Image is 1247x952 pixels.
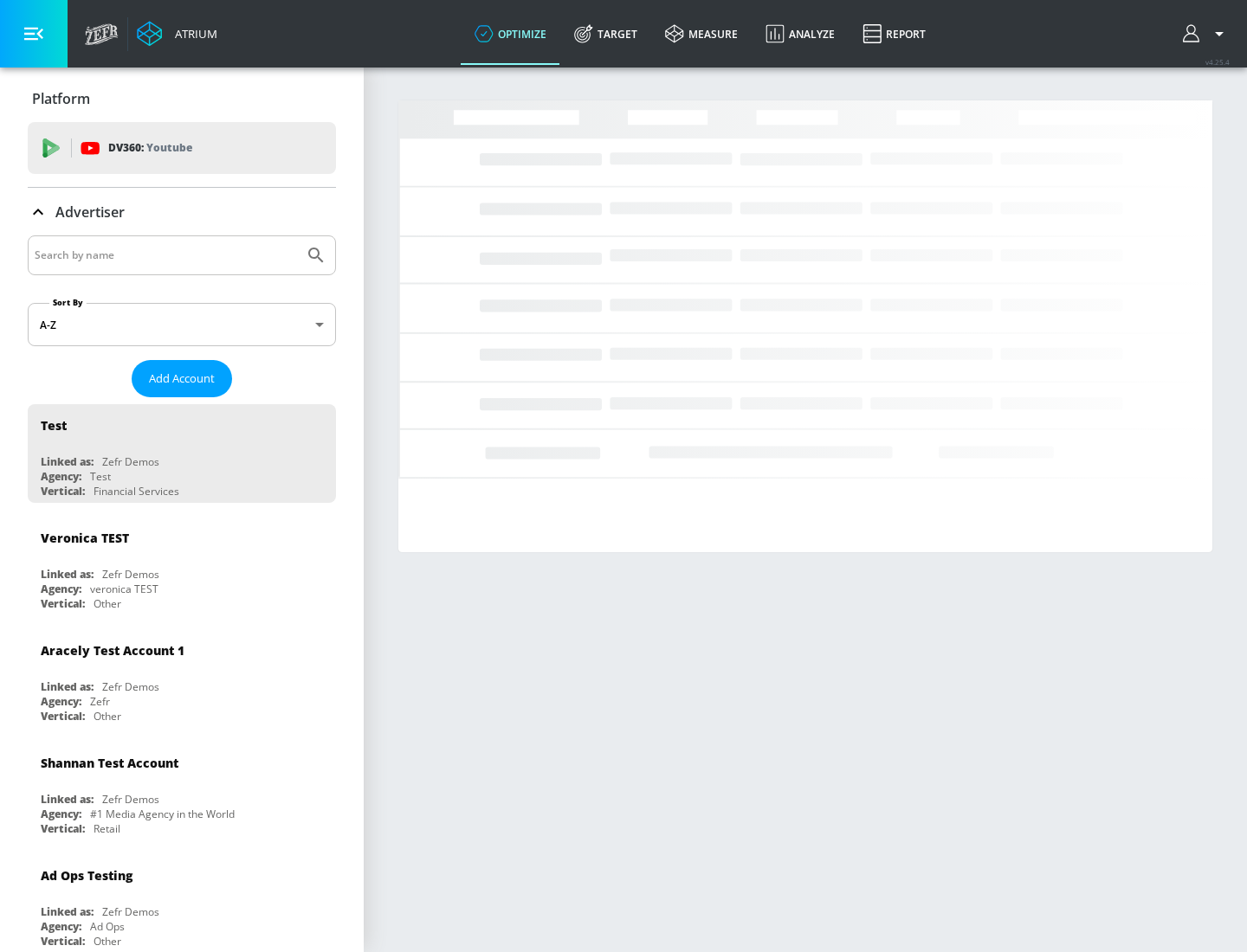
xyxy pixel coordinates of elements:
[28,742,336,840] div: Shannan Test AccountLinked as:Zefr DemosAgency:#1 Media Agency in the WorldVertical:Retail
[41,709,85,724] div: Vertical:
[90,807,235,821] div: #1 Media Agency in the World
[90,582,158,596] div: veronica TEST
[41,755,178,771] div: Shannan Test Account
[28,404,336,503] div: TestLinked as:Zefr DemosAgency:TestVertical:Financial Services
[41,867,132,884] div: Ad Ops Testing
[94,934,121,949] div: Other
[28,629,336,728] div: Aracely Test Account 1Linked as:Zefr DemosAgency:ZefrVertical:Other
[651,3,752,65] a: measure
[90,469,111,484] div: Test
[90,694,110,709] div: Zefr
[28,517,336,615] div: Veronica TESTLinked as:Zefr DemosAgency:veronica TESTVertical:Other
[28,74,336,123] div: Platform
[32,89,90,108] p: Platform
[94,596,121,611] div: Other
[41,417,67,434] div: Test
[41,904,94,919] div: Linked as:
[1205,57,1230,67] span: v 4.25.4
[55,203,125,222] p: Advertiser
[41,469,81,484] div: Agency:
[849,3,940,65] a: Report
[137,21,217,47] a: Atrium
[94,484,179,499] div: Financial Services
[94,709,121,724] div: Other
[41,484,85,499] div: Vertical:
[41,567,94,582] div: Linked as:
[146,138,192,157] p: Youtube
[41,792,94,807] div: Linked as:
[168,26,217,42] div: Atrium
[41,919,81,934] div: Agency:
[41,454,94,469] div: Linked as:
[149,369,215,389] span: Add Account
[560,3,651,65] a: Target
[90,919,125,934] div: Ad Ops
[41,582,81,596] div: Agency:
[49,297,87,308] label: Sort By
[94,821,120,836] div: Retail
[35,244,297,267] input: Search by name
[41,821,85,836] div: Vertical:
[752,3,849,65] a: Analyze
[102,792,159,807] div: Zefr Demos
[41,934,85,949] div: Vertical:
[102,567,159,582] div: Zefr Demos
[41,679,94,694] div: Linked as:
[41,530,129,546] div: Veronica TEST
[108,138,192,158] p: DV360:
[41,642,184,659] div: Aracely Test Account 1
[102,679,159,694] div: Zefr Demos
[461,3,560,65] a: optimize
[28,122,336,174] div: DV360: Youtube
[41,596,85,611] div: Vertical:
[28,188,336,236] div: Advertiser
[132,360,232,397] button: Add Account
[41,807,81,821] div: Agency:
[28,303,336,346] div: A-Z
[102,454,159,469] div: Zefr Demos
[41,694,81,709] div: Agency:
[102,904,159,919] div: Zefr Demos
